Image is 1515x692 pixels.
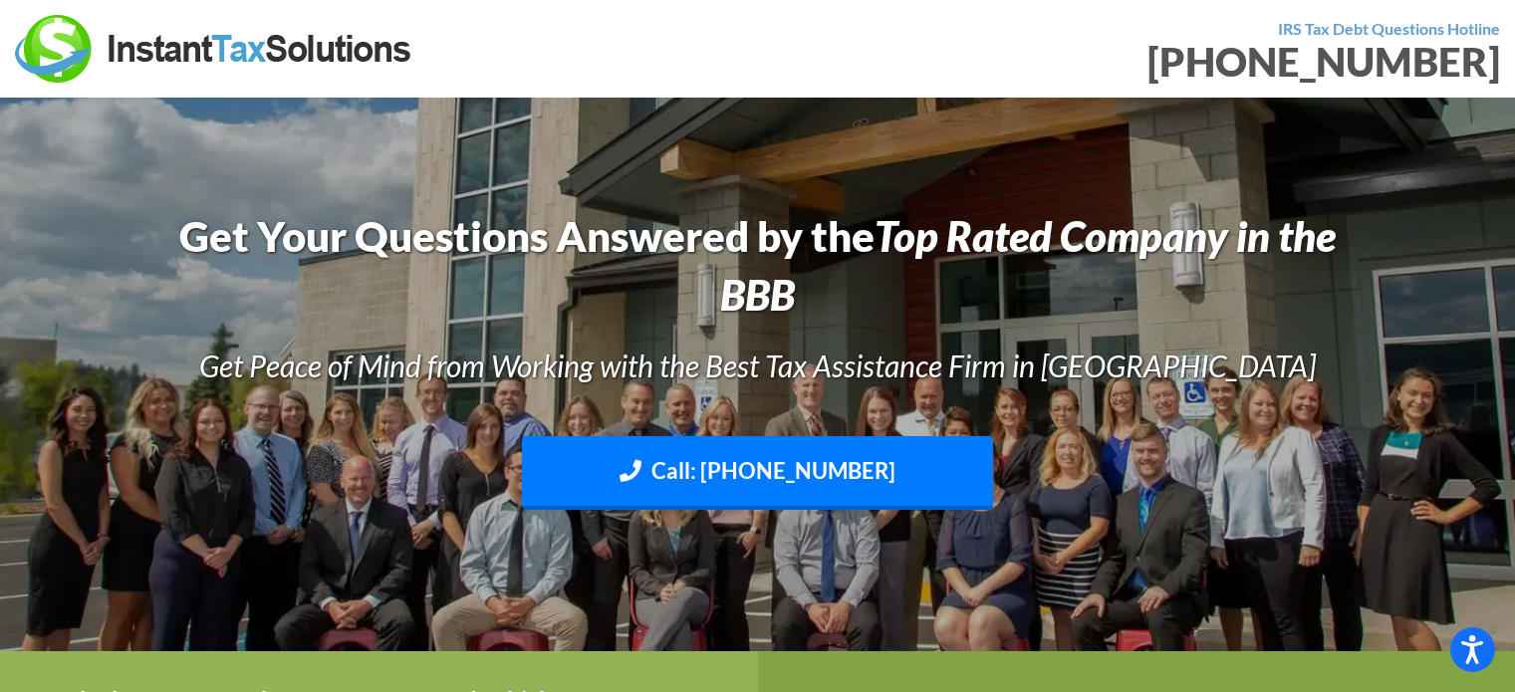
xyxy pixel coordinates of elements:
[170,207,1345,325] h1: Get Your Questions Answered by the
[170,345,1345,386] h3: Get Peace of Mind from Working with the Best Tax Assistance Firm in [GEOGRAPHIC_DATA]
[522,436,994,511] a: Call: [PHONE_NUMBER]
[15,15,413,83] img: Instant Tax Solutions Logo
[1278,19,1500,38] strong: IRS Tax Debt Questions Hotline
[720,211,1336,320] i: Top Rated Company in the BBB
[773,42,1501,82] div: [PHONE_NUMBER]
[15,37,413,56] a: Instant Tax Solutions Logo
